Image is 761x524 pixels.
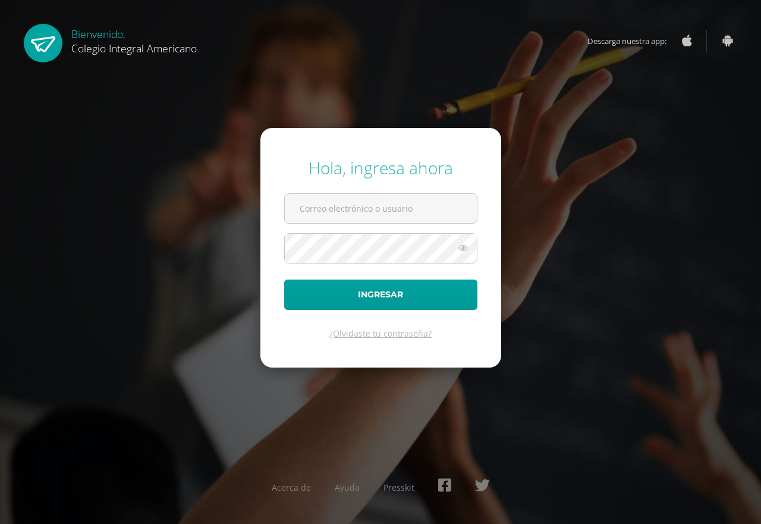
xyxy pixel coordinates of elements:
div: Bienvenido, [71,24,197,55]
span: Descarga nuestra app: [587,30,678,52]
input: Correo electrónico o usuario [285,194,477,223]
a: Acerca de [272,482,311,493]
div: Hola, ingresa ahora [284,156,477,179]
a: Presskit [383,482,414,493]
span: Colegio Integral Americano [71,41,197,55]
button: Ingresar [284,280,477,310]
a: Ayuda [335,482,360,493]
a: ¿Olvidaste tu contraseña? [329,328,432,339]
